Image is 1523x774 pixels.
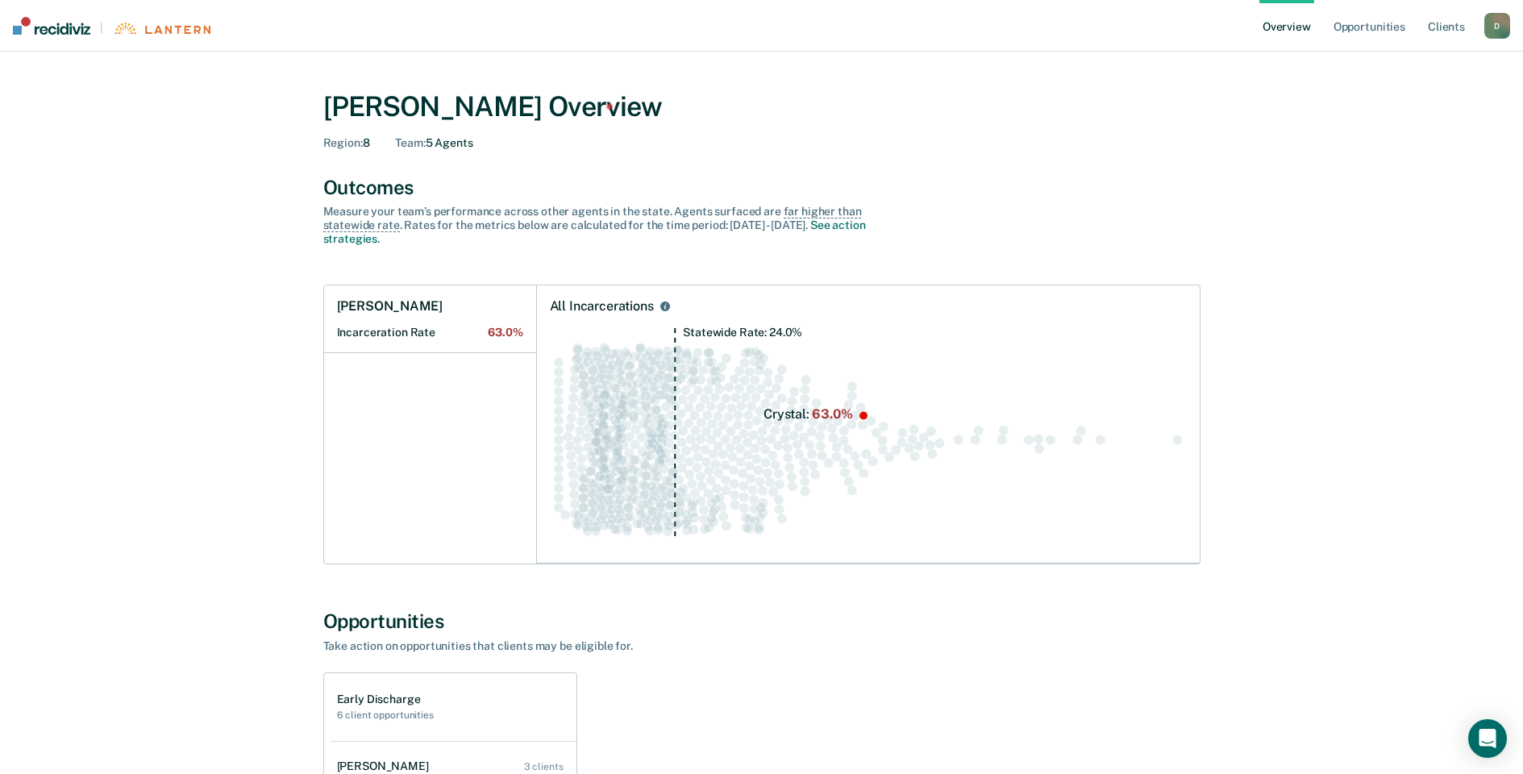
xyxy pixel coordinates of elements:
[323,136,363,149] span: Region :
[113,23,210,35] img: Lantern
[1468,719,1507,758] div: Open Intercom Messenger
[657,298,673,314] button: All Incarcerations
[13,17,210,35] a: |
[323,610,1201,633] div: Opportunities
[13,17,90,35] img: Recidiviz
[337,326,523,339] h2: Incarceration Rate
[395,136,472,150] div: 5 Agents
[683,326,802,339] tspan: Statewide Rate: 24.0%
[488,326,522,339] span: 63.0%
[602,99,617,114] div: Tooltip anchor
[323,205,888,245] div: Measure your team’s performance across other agent s in the state. Agent s surfaced are . Rates f...
[324,285,536,353] a: [PERSON_NAME]Incarceration Rate63.0%
[323,176,1201,199] div: Outcomes
[90,21,113,35] span: |
[323,639,888,653] div: Take action on opportunities that clients may be eligible for.
[323,205,862,232] span: far higher than statewide rate
[337,709,434,721] h2: 6 client opportunities
[323,136,370,150] div: 8
[1484,13,1510,39] button: D
[395,136,425,149] span: Team :
[550,298,654,314] div: All Incarcerations
[323,218,866,245] a: See action strategies.
[323,90,1201,123] div: [PERSON_NAME] Overview
[524,761,564,772] div: 3 clients
[337,759,435,773] div: [PERSON_NAME]
[337,298,443,314] h1: [PERSON_NAME]
[337,693,434,706] h1: Early Discharge
[550,327,1187,551] div: Swarm plot of all incarceration rates in the state for ALL caseloads, highlighting values of 63.0...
